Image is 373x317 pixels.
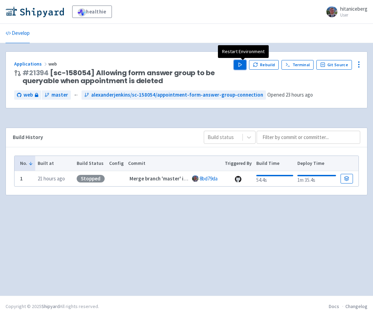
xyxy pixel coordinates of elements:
div: Stopped [77,175,105,182]
span: Opened [267,91,313,98]
th: Commit [126,156,222,171]
a: Build Details [341,174,353,184]
button: Rebuild [249,60,279,70]
span: ← [74,91,79,99]
a: #21394 [22,68,49,78]
a: Changelog [345,303,367,309]
a: healthie [72,6,112,18]
a: Docs [329,303,339,309]
time: 21 hours ago [38,175,65,182]
input: Filter by commit or committer... [257,131,360,144]
a: Develop [6,24,30,43]
button: No. [20,160,33,167]
a: hitaniceberg User [322,6,367,17]
span: alexanderjenkins/sc-158054/appointment-form-answer-group-connection [91,91,263,99]
span: web [23,91,33,99]
a: alexanderjenkins/sc-158054/appointment-form-answer-group-connection [82,90,266,100]
div: 54.4s [256,174,293,184]
span: master [51,91,68,99]
span: web [48,61,58,67]
div: 1m 35.4s [297,174,336,184]
a: Shipyard [41,303,60,309]
time: 23 hours ago [286,91,313,98]
strong: Merge branch 'master' into alexanderjenkins/sc-158054/appointment-form-answer-group-connection [130,175,365,182]
th: Build Time [254,156,295,171]
a: Applications [14,61,48,67]
a: web [14,90,41,100]
div: Copyright © 2025 All rights reserved. [6,303,99,310]
a: Terminal [281,60,314,70]
th: Triggered By [222,156,254,171]
a: master [42,90,71,100]
a: 8bd79da [200,175,218,182]
th: Deploy Time [295,156,338,171]
small: User [340,13,367,17]
th: Config [107,156,126,171]
button: Play [234,60,246,70]
span: [sc-158054] Allowing form answer group to be queryable when appointment is deleted [22,69,228,85]
th: Built at [35,156,75,171]
a: Git Source [316,60,352,70]
span: hitaniceberg [340,6,367,12]
img: Shipyard logo [6,6,64,17]
th: Build Status [75,156,107,171]
div: Build History [13,133,193,141]
b: 1 [20,175,23,182]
